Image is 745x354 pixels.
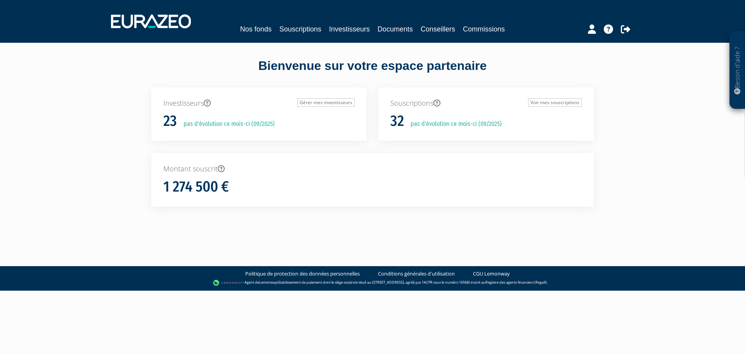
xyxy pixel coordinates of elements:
[421,24,455,35] a: Conseillers
[213,279,243,287] img: logo-lemonway.png
[378,24,413,35] a: Documents
[329,24,370,35] a: Investisseurs
[178,120,275,129] p: pas d'évolution ce mois-ci (09/2025)
[163,113,177,129] h1: 23
[463,24,505,35] a: Commissions
[146,57,599,87] div: Bienvenue sur votre espace partenaire
[163,98,355,108] p: Investisseurs
[378,270,455,277] a: Conditions générales d'utilisation
[111,14,191,28] img: 1732889491-logotype_eurazeo_blanc_rvb.png
[163,179,229,195] h1: 1 274 500 €
[279,24,321,35] a: Souscriptions
[473,270,510,277] a: CGU Lemonway
[240,24,272,35] a: Nos fonds
[405,120,502,129] p: pas d'évolution ce mois-ci (09/2025)
[733,35,742,105] p: Besoin d'aide ?
[245,270,360,277] a: Politique de protection des données personnelles
[390,113,404,129] h1: 32
[528,98,582,107] a: Voir mes souscriptions
[163,164,582,174] p: Montant souscrit
[485,280,547,285] a: Registre des agents financiers (Regafi)
[297,98,355,107] a: Gérer mes investisseurs
[8,279,737,287] div: - Agent de (établissement de paiement dont le siège social est situé au [STREET_ADDRESS], agréé p...
[390,98,582,108] p: Souscriptions
[259,280,277,285] a: Lemonway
